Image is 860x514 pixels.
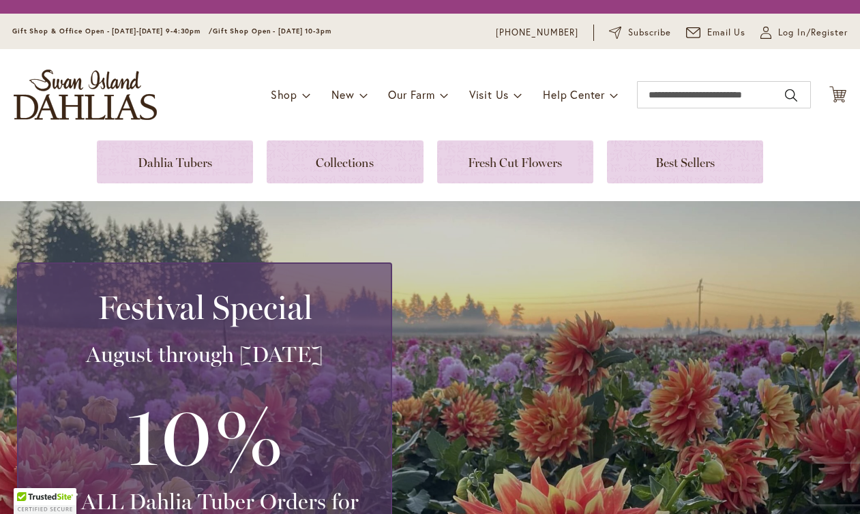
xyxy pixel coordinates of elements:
h3: August through [DATE] [35,341,374,368]
a: Subscribe [609,26,671,40]
a: Log In/Register [760,26,848,40]
span: Our Farm [388,87,434,102]
span: Subscribe [628,26,671,40]
a: store logo [14,70,157,120]
h3: 10% [35,382,374,488]
a: Email Us [686,26,746,40]
span: Help Center [543,87,605,102]
span: Email Us [707,26,746,40]
button: Search [785,85,797,106]
h2: Festival Special [35,288,374,327]
span: Visit Us [469,87,509,102]
span: New [331,87,354,102]
span: Shop [271,87,297,102]
span: Gift Shop & Office Open - [DATE]-[DATE] 9-4:30pm / [12,27,213,35]
span: Log In/Register [778,26,848,40]
a: [PHONE_NUMBER] [496,26,578,40]
span: Gift Shop Open - [DATE] 10-3pm [213,27,331,35]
